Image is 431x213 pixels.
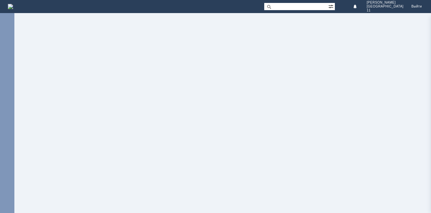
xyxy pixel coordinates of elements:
[8,4,13,9] img: logo
[367,5,404,8] span: [GEOGRAPHIC_DATA]
[8,4,13,9] a: Перейти на домашнюю страницу
[367,8,404,12] span: 11
[328,3,335,9] span: Расширенный поиск
[367,1,404,5] span: [PERSON_NAME]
